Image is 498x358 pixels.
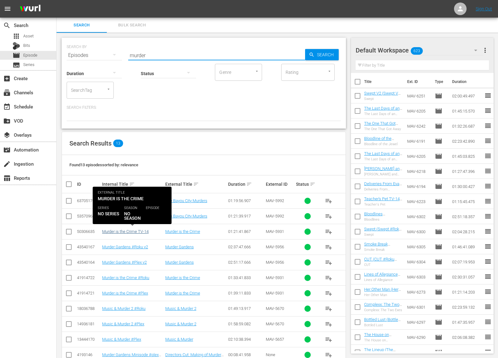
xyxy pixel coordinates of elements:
[77,214,100,218] div: 53570963
[266,214,284,218] span: MAV-5992
[326,68,332,74] button: Open
[102,198,156,203] a: The Bayou City Murders TV-14
[321,240,336,255] button: playlist_add
[266,229,284,234] span: MAV-5931
[405,284,432,300] td: MAV-6273
[364,121,398,145] a: The One That Got Away TV-14 (The One That Got Away TV-14 #Roku (VARIANT))
[254,68,260,74] button: Open
[165,337,193,342] a: Music & Murder
[364,278,402,282] div: Lines of Allegiance
[435,122,442,130] span: Episode
[364,142,402,146] div: Bloodline of the Jewel
[77,245,100,249] div: 43540167
[228,275,264,280] div: 01:33:41.833
[405,103,432,118] td: MAV-6205
[102,180,163,188] div: Internal Title
[23,42,30,49] span: Bits
[321,224,336,239] button: playlist_add
[321,255,336,270] button: playlist_add
[364,106,402,129] a: The Last Days of an Escort TV-14 V2 (The Last Days of an Escort TV-14 #Roku (VARIANT))
[435,349,442,356] span: Episode
[102,260,147,265] a: Murder Gardens #Plex v2
[23,62,35,68] span: Series
[435,333,442,341] span: Episode
[431,73,448,91] th: Type
[15,2,45,16] img: ans4CAIJ8jUAAAAAAAAAAAAAAAAAAAAAAAAgQb4GAAAAAAAAAAAAAAAAAAAAAAAAJMjXAAAAAAAAAAAAAAAAAAAAAAAAgAT5G...
[484,318,492,326] span: reorder
[321,317,336,332] button: playlist_add
[435,198,442,205] span: Episode
[484,333,492,341] span: reorder
[364,181,402,200] a: Deliveries From Eva TV-14 (Deliveries From Eva TV-14 #Roku (VARIANT))
[4,5,11,13] span: menu
[364,308,402,312] div: Complexx: The Two Exes
[364,257,397,266] a: CUT (CUT #Roku (VARIANT))
[77,229,100,234] div: 50306635
[106,86,112,92] button: Open
[484,288,492,295] span: reorder
[13,42,20,50] div: Bits
[315,49,339,60] span: Search
[405,269,432,284] td: MAV-6303
[77,260,100,265] div: 43540164
[364,202,402,207] div: Teacher's Pet
[484,92,492,99] span: reorder
[356,41,484,59] div: Default Workspace
[405,118,432,134] td: MAV-6242
[435,303,442,311] span: Episode
[484,228,492,235] span: reorder
[67,47,122,64] div: Episodes
[266,260,284,265] span: MAV-5956
[364,136,399,160] a: Bloodline of the Jewel TV-14 (Bloodline of the Jewel TV-14 #Roku (VARIANT))
[325,197,332,205] span: playlist_add
[266,337,284,342] span: MAV-5657
[450,269,484,284] td: 02:30:31.057
[435,258,442,266] span: Episode
[266,291,284,295] span: MAV-5931
[484,243,492,250] span: reorder
[484,107,492,114] span: reorder
[111,22,153,29] span: Bulk Search
[60,22,103,29] span: Search
[411,44,423,58] span: 623
[364,172,402,176] div: [PERSON_NAME] and Magic
[325,228,332,235] span: playlist_add
[228,291,264,295] div: 01:39:11.833
[450,118,484,134] td: 01:32:26.687
[364,248,402,252] div: Smoke Break
[435,152,442,160] span: Episode
[450,164,484,179] td: 01:27:47.396
[102,214,144,218] a: The Bayou City Murders
[481,47,489,54] span: more_vert
[325,274,332,282] span: playlist_add
[450,315,484,330] td: 01:47:35.957
[435,318,442,326] span: Episode
[405,239,432,254] td: MAV-6305
[405,209,432,224] td: MAV-6302
[13,61,20,69] span: Series
[102,275,149,280] a: Murder is the Crime #Roku
[405,149,432,164] td: MAV-6205
[165,198,207,203] a: The Bayou City Murders
[266,352,294,357] div: None
[450,254,484,269] td: 02:07:19.953
[405,254,432,269] td: MAV-6304
[484,122,492,129] span: reorder
[67,105,341,110] p: Search Filters:
[484,212,492,220] span: reorder
[325,243,332,251] span: playlist_add
[228,198,264,203] div: 01:19:56.907
[364,157,402,161] div: The Last Days of an Escort
[364,242,401,256] a: Smoke Break (Smoke Break #Roku (VARIANT))
[77,275,100,280] div: 41914722
[266,306,284,311] span: MAV-5670
[364,97,402,101] div: Swept
[69,140,112,147] span: Search Results
[3,174,11,182] span: Reports
[13,32,20,40] span: Asset
[321,286,336,301] button: playlist_add
[321,332,336,347] button: playlist_add
[405,88,432,103] td: MAV-6251
[228,260,264,265] div: 02:51:17.666
[321,270,336,285] button: playlist_add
